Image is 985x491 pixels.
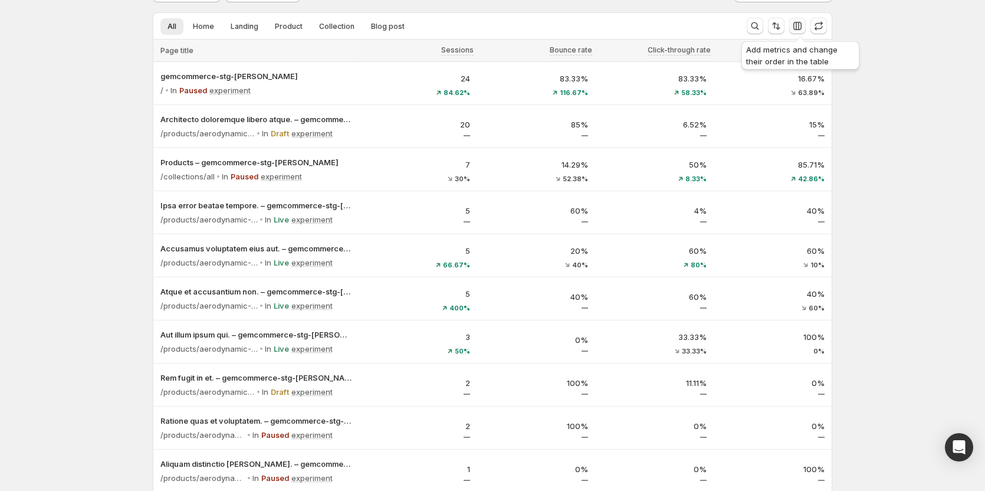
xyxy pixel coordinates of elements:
[449,305,470,312] span: 400%
[291,300,333,312] p: experiment
[160,472,245,484] p: /products/aerodynamic-linen-shoes
[160,243,352,254] button: Accusamus voluptatem eius aut. – gemcommerce-stg-[PERSON_NAME]
[721,377,825,389] p: 0%
[160,171,215,182] p: /collections/all
[484,119,589,130] p: 85%
[252,472,259,484] p: In
[291,429,333,441] p: experiment
[160,70,352,82] button: gemcommerce-stg-[PERSON_NAME]
[209,84,251,96] p: experiment
[265,343,271,355] p: In
[160,343,258,355] p: /products/aerodynamic-iron-chair
[222,171,228,182] p: In
[160,257,258,269] p: /products/aerodynamic-iron-bottle
[484,245,589,257] p: 20%
[160,458,352,470] button: Aliquam distinctio [PERSON_NAME]. – gemcommerce-stg-[PERSON_NAME]
[261,429,289,441] p: Paused
[560,89,588,96] span: 116.67%
[602,159,707,171] p: 50%
[721,463,825,475] p: 100%
[691,261,707,269] span: 80%
[747,18,763,34] button: Search and filter results
[160,286,352,297] p: Atque et accusantium non. – gemcommerce-stg-[PERSON_NAME]
[484,205,589,217] p: 60%
[768,18,784,34] button: Sort the results
[274,300,289,312] p: Live
[265,257,271,269] p: In
[366,288,470,300] p: 5
[798,175,825,182] span: 42.86%
[291,127,333,139] p: experiment
[602,205,707,217] p: 4%
[602,73,707,84] p: 83.33%
[371,22,405,31] span: Blog post
[366,463,470,475] p: 1
[484,463,589,475] p: 0%
[721,245,825,257] p: 60%
[160,329,352,341] button: Aut illum ipsum qui. – gemcommerce-stg-[PERSON_NAME]
[265,214,271,225] p: In
[366,420,470,432] p: 2
[721,119,825,130] p: 15%
[441,45,474,55] span: Sessions
[721,73,825,84] p: 16.67%
[563,175,588,182] span: 52.38%
[366,73,470,84] p: 24
[160,84,163,96] p: /
[721,288,825,300] p: 40%
[291,343,333,355] p: experiment
[160,127,255,139] p: /products/aerodynamic-iron-car
[262,386,268,398] p: In
[602,245,707,257] p: 60%
[366,377,470,389] p: 2
[602,377,707,389] p: 11.11%
[274,214,289,225] p: Live
[681,89,707,96] span: 58.33%
[160,113,352,125] button: Architecto doloremque libero atque. – gemcommerce-stg-[PERSON_NAME]
[809,305,825,312] span: 60%
[319,22,354,31] span: Collection
[366,205,470,217] p: 5
[685,175,707,182] span: 8.33%
[366,159,470,171] p: 7
[602,463,707,475] p: 0%
[484,334,589,346] p: 0%
[484,377,589,389] p: 100%
[721,205,825,217] p: 40%
[265,300,271,312] p: In
[160,415,352,427] p: Ratione quas et voluptatem. – gemcommerce-stg-[PERSON_NAME]
[945,433,973,461] div: Open Intercom Messenger
[261,472,289,484] p: Paused
[261,171,302,182] p: experiment
[810,261,825,269] span: 10%
[721,331,825,343] p: 100%
[721,159,825,171] p: 85.71%
[160,199,352,211] button: Ipsa error beatae tempore. – gemcommerce-stg-[PERSON_NAME]
[682,348,707,355] span: 33.33%
[193,22,214,31] span: Home
[813,348,825,355] span: 0%
[550,45,592,55] span: Bounce rate
[252,429,259,441] p: In
[484,159,589,171] p: 14.29%
[291,472,333,484] p: experiment
[160,156,352,168] p: Products – gemcommerce-stg-[PERSON_NAME]
[602,119,707,130] p: 6.52%
[275,22,303,31] span: Product
[160,386,255,398] p: /products/aerodynamic-iron-hat
[291,214,333,225] p: experiment
[160,372,352,384] button: Rem fugit in et. – gemcommerce-stg-[PERSON_NAME]
[160,300,258,312] p: /products/aerodynamic-iron-clock
[160,214,258,225] p: /products/aerodynamic-iron-computer
[455,348,470,355] span: 50%
[231,171,258,182] p: Paused
[648,45,711,55] span: Click-through rate
[262,127,268,139] p: In
[366,245,470,257] p: 5
[160,429,245,441] p: /products/aerodynamic-leather-shoes
[170,84,177,96] p: In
